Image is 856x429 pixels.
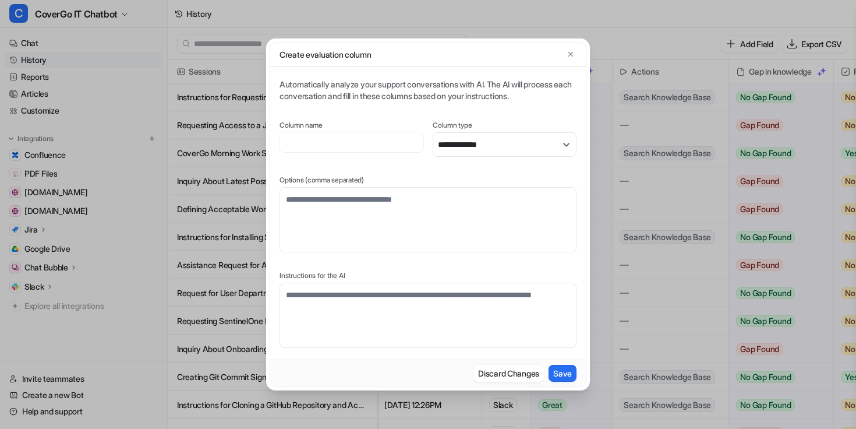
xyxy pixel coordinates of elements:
p: Create evaluation column [280,48,371,61]
label: Instructions for the AI [280,271,576,280]
label: Options (comma separated) [280,175,576,185]
div: Automatically analyze your support conversations with AI. The AI will process each conversation a... [280,79,576,102]
label: Column type [433,121,576,130]
label: Column name [280,121,423,130]
button: Discard Changes [473,365,544,382]
button: Save [549,365,576,382]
